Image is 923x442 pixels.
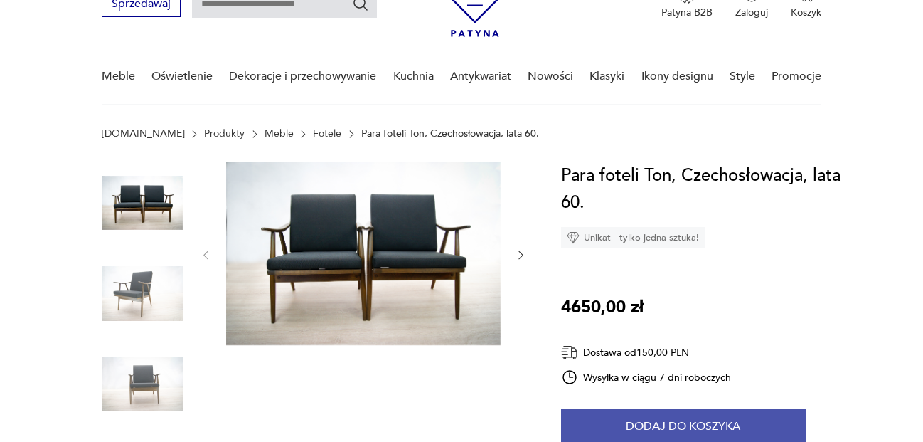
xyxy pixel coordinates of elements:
a: Kuchnia [393,49,434,104]
p: Patyna B2B [661,6,713,19]
a: Fotele [313,128,341,140]
h1: Para foteli Ton, Czechosłowacja, lata 60. [561,162,849,216]
img: Ikona dostawy [561,344,578,362]
a: Klasyki [589,49,624,104]
p: Koszyk [791,6,821,19]
div: Dostawa od 150,00 PLN [561,344,732,362]
img: Zdjęcie produktu Para foteli Ton, Czechosłowacja, lata 60. [102,344,183,425]
a: Style [730,49,755,104]
p: Para foteli Ton, Czechosłowacja, lata 60. [361,128,539,140]
a: Nowości [528,49,573,104]
a: Dekoracje i przechowywanie [229,49,376,104]
p: Zaloguj [735,6,768,19]
a: Ikony designu [641,49,713,104]
a: Meble [265,128,294,140]
a: Antykwariat [450,49,511,104]
a: [DOMAIN_NAME] [102,128,185,140]
div: Unikat - tylko jedna sztuka! [561,227,705,248]
a: Produkty [204,128,245,140]
a: Oświetlenie [151,49,213,104]
div: Wysyłka w ciągu 7 dni roboczych [561,369,732,386]
img: Zdjęcie produktu Para foteli Ton, Czechosłowacja, lata 60. [102,162,183,243]
p: 4650,00 zł [561,294,644,321]
a: Promocje [772,49,821,104]
a: Meble [102,49,135,104]
img: Zdjęcie produktu Para foteli Ton, Czechosłowacja, lata 60. [102,253,183,335]
img: Zdjęcie produktu Para foteli Ton, Czechosłowacja, lata 60. [226,162,501,345]
img: Ikona diamentu [567,231,580,244]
